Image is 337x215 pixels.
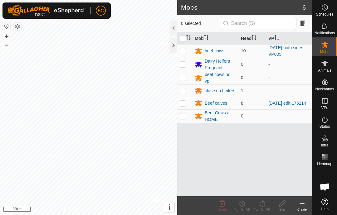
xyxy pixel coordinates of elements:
th: Head [238,32,266,45]
span: 0 [241,75,243,80]
span: 1 [241,88,243,93]
span: Mobs [320,50,329,54]
td: - [266,109,312,123]
div: Turn Off VP [232,207,252,212]
span: Help [321,207,329,211]
button: + [3,33,10,40]
td: - [266,71,312,84]
div: Turn On VP [252,207,272,212]
p-sorticon: Activate to sort [252,36,256,41]
img: Gallagher Logo [7,5,85,16]
span: Neckbands [315,87,334,91]
span: 0 [241,62,243,67]
span: VPs [321,106,328,110]
td: - [266,58,312,71]
span: Heatmap [317,162,332,166]
td: - [266,84,312,97]
span: Animals [318,69,331,72]
div: Beef Cows at HOME [205,110,236,123]
a: Privacy Policy [64,207,87,213]
span: Status [319,125,330,128]
p-sorticon: Activate to sort [204,36,209,41]
a: [DATE] edit 175214 [268,101,306,106]
div: Create [292,207,312,212]
button: Reset Map [3,22,10,30]
div: beef cows no vp [205,71,236,84]
span: 0 selected [181,20,221,27]
p-sorticon: Activate to sort [186,36,191,41]
span: i [168,203,170,211]
th: Mob [192,32,238,45]
h2: Mobs [181,4,302,11]
a: [DATE] both sides -VP005 [268,45,306,57]
div: close up heifers [205,88,235,94]
div: Open chat [315,178,334,196]
div: Beef calves [205,100,227,107]
a: Help [312,196,337,213]
button: Map Layers [14,23,21,30]
div: Edit [272,207,292,212]
th: VP [266,32,312,45]
span: Delete [218,208,227,211]
span: Notifications [315,31,335,35]
button: – [3,41,10,48]
span: 8 [241,101,243,106]
a: Contact Us [95,207,113,213]
input: Search (S) [221,17,296,30]
span: 10 [241,48,246,53]
p-sorticon: Activate to sort [274,36,279,41]
div: beef cows [205,48,224,54]
div: Dairy Heifers Pregnant [205,58,236,71]
span: 0 [241,113,243,118]
button: i [164,202,174,212]
span: 6 [302,3,306,12]
span: Infra [321,143,328,147]
span: Schedules [316,12,333,16]
span: BC [98,7,104,14]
